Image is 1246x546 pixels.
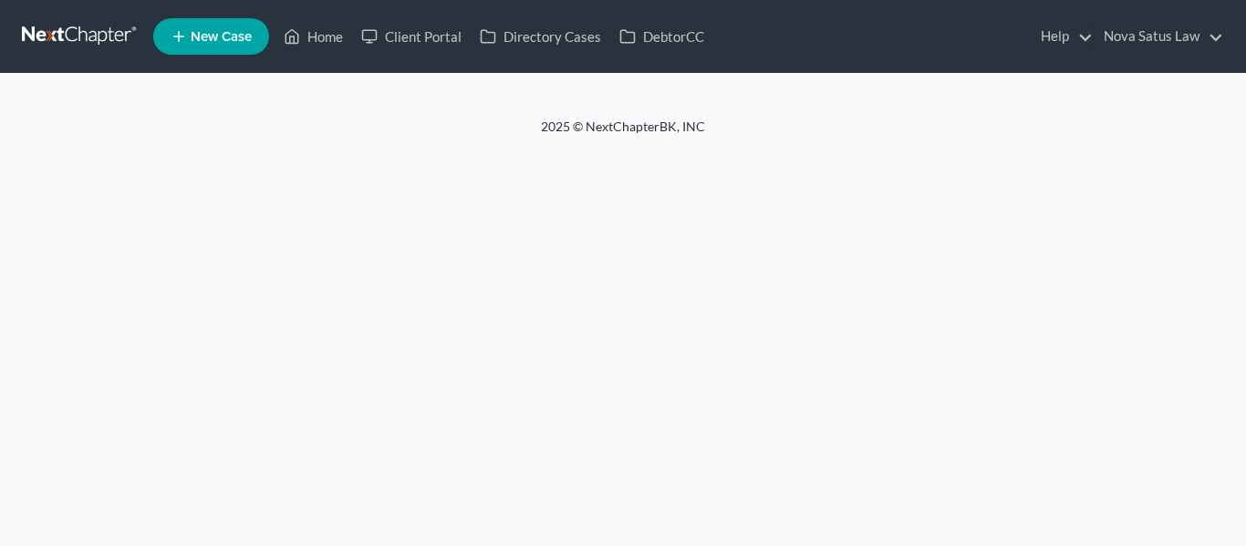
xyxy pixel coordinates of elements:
[153,18,269,55] new-legal-case-button: New Case
[275,20,352,53] a: Home
[1095,20,1223,53] a: Nova Satus Law
[610,20,713,53] a: DebtorCC
[103,118,1143,150] div: 2025 © NextChapterBK, INC
[471,20,610,53] a: Directory Cases
[352,20,471,53] a: Client Portal
[1032,20,1093,53] a: Help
